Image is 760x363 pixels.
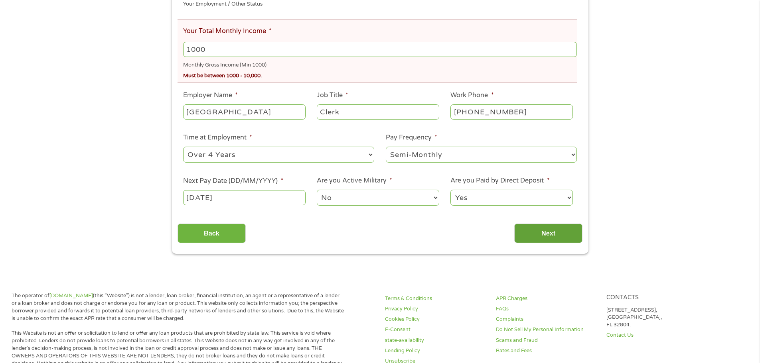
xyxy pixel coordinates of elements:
[496,305,597,313] a: FAQs
[183,59,576,69] div: Monthly Gross Income (Min 1000)
[385,326,486,334] a: E-Consent
[385,337,486,344] a: state-availability
[183,42,576,57] input: 1800
[317,91,348,100] label: Job Title
[496,337,597,344] a: Scams and Fraud
[183,104,305,120] input: Walmart
[496,316,597,323] a: Complaints
[606,332,708,339] a: Contact Us
[183,69,576,80] div: Must be between 1000 - 10,000.
[385,305,486,313] a: Privacy Policy
[183,177,283,185] label: Next Pay Date (DD/MM/YYYY)
[496,295,597,302] a: APR Charges
[183,27,272,35] label: Your Total Monthly Income
[49,292,93,299] a: [DOMAIN_NAME]
[606,306,708,329] p: [STREET_ADDRESS], [GEOGRAPHIC_DATA], FL 32804.
[385,316,486,323] a: Cookies Policy
[183,190,305,205] input: ---Click Here for Calendar ---
[496,347,597,355] a: Rates and Fees
[450,104,572,120] input: (231) 754-4010
[450,177,549,185] label: Are you Paid by Direct Deposit
[12,292,344,322] p: The operator of (this “Website”) is not a lender, loan broker, financial institution, an agent or...
[183,133,252,142] label: Time at Employment
[183,91,238,100] label: Employer Name
[385,347,486,355] a: Lending Policy
[317,104,439,120] input: Cashier
[514,224,582,243] input: Next
[385,295,486,302] a: Terms & Conditions
[386,133,437,142] label: Pay Frequency
[317,177,392,185] label: Are you Active Military
[606,294,708,302] h4: Contacts
[178,224,246,243] input: Back
[450,91,494,100] label: Work Phone
[496,326,597,334] a: Do Not Sell My Personal Information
